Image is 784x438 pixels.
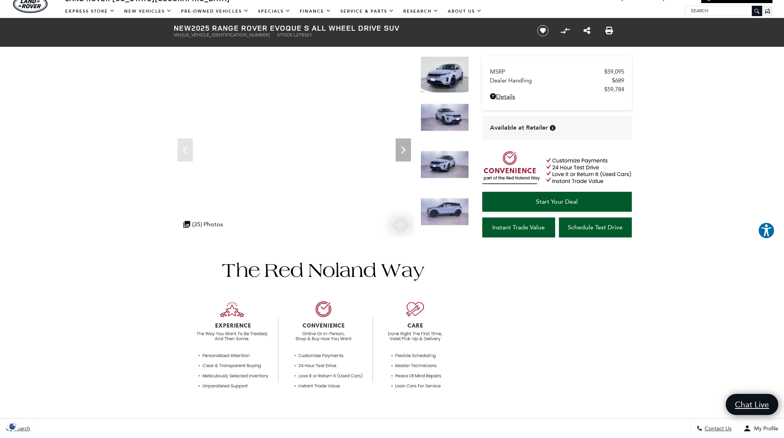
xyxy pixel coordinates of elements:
[421,104,469,131] img: New 2025 Arroios Grey LAND ROVER S image 2
[758,222,775,240] aside: Accessibility Help Desk
[726,394,778,415] a: Chat Live
[179,217,227,232] div: (35) Photos
[174,24,524,32] h1: 2025 Range Rover Evoque S All Wheel Drive SUV
[604,68,624,75] span: $59,095
[421,198,469,226] img: New 2025 Arroios Grey LAND ROVER S image 4
[605,26,613,35] a: Print this New 2025 Range Rover Evoque S All Wheel Drive SUV
[482,217,555,237] a: Instant Trade Value
[482,241,632,362] iframe: YouTube video player
[4,422,21,430] img: Opt-Out Icon
[604,86,624,93] span: $59,784
[559,217,632,237] a: Schedule Test Drive
[4,422,21,430] section: Click to Open Cookie Consent Modal
[758,222,775,239] button: Explore your accessibility options
[490,77,624,84] a: Dealer Handling $689
[399,5,443,18] a: Research
[174,23,191,33] strong: New
[295,5,336,18] a: Finance
[482,192,632,212] a: Start Your Deal
[396,138,411,161] div: Next
[490,93,624,100] a: Details
[336,5,399,18] a: Service & Parts
[277,32,294,38] span: Stock:
[443,5,487,18] a: About Us
[559,25,571,36] button: Compare Vehicle
[534,25,551,37] button: Save vehicle
[490,68,604,75] span: MSRP
[61,5,487,18] nav: Main Navigation
[421,56,469,93] img: New 2025 Arroios Grey LAND ROVER S image 1
[253,5,295,18] a: Specials
[490,86,624,93] a: $59,784
[685,6,762,15] input: Search
[550,125,556,131] div: Vehicle is in stock and ready for immediate delivery. Due to demand, availability is subject to c...
[182,32,270,38] span: [US_VEHICLE_IDENTIFICATION_NUMBER]
[61,5,120,18] a: EXPRESS STORE
[703,425,731,432] span: Contact Us
[294,32,312,38] span: L278301
[492,224,545,231] span: Instant Trade Value
[174,56,415,237] iframe: Interactive Walkaround/Photo gallery of the vehicle/product
[731,399,773,410] span: Chat Live
[120,5,176,18] a: New Vehicles
[751,425,778,432] span: My Profile
[612,77,624,84] span: $689
[490,77,612,84] span: Dealer Handling
[176,5,253,18] a: Pre-Owned Vehicles
[174,32,182,38] span: VIN:
[583,26,590,35] a: Share this New 2025 Range Rover Evoque S All Wheel Drive SUV
[490,68,624,75] a: MSRP $59,095
[421,151,469,178] img: New 2025 Arroios Grey LAND ROVER S image 3
[536,198,578,205] span: Start Your Deal
[738,419,784,438] button: Open user profile menu
[490,123,548,132] span: Available at Retailer
[568,224,623,231] span: Schedule Test Drive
